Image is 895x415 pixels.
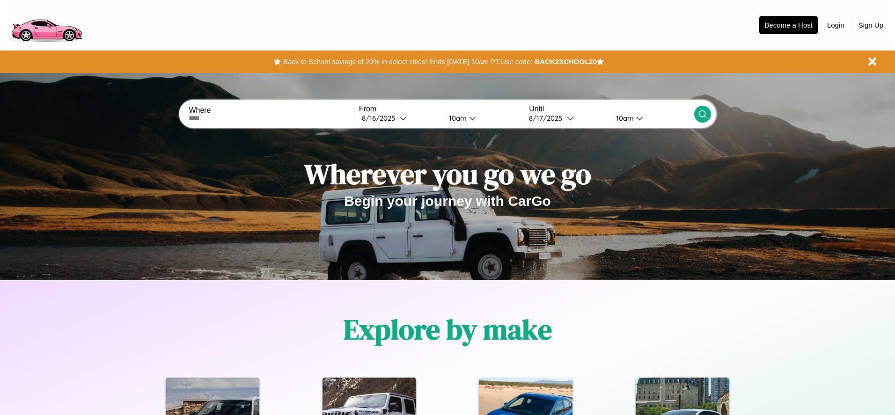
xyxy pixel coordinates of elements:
b: BACK2SCHOOL20 [535,58,597,66]
button: 8/16/2025 [359,113,441,123]
div: 8 / 17 / 2025 [529,114,567,123]
div: 10am [611,114,636,123]
img: logo [7,5,86,44]
button: Become a Host [759,16,818,34]
h1: Explore by make [344,310,552,349]
div: 10am [444,114,469,123]
button: 10am [609,113,694,123]
label: Where [189,106,353,115]
label: Until [529,105,694,113]
button: Sign Up [854,16,888,34]
button: Back to School savings of 20% in select cities! Ends [DATE] 10am PT.Use code: [281,55,535,68]
button: Login [822,16,849,34]
div: 8 / 16 / 2025 [362,114,400,123]
button: 10am [441,113,524,123]
label: From [359,105,524,113]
